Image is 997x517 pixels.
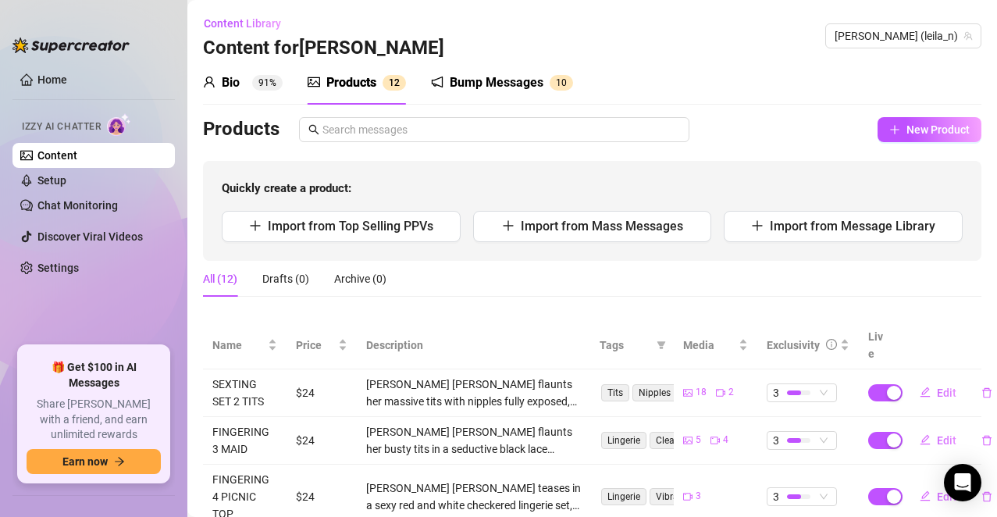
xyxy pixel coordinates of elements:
span: Lingerie [601,432,646,449]
h3: Content for [PERSON_NAME] [203,36,444,61]
td: $24 [287,369,357,417]
button: Edit [907,380,969,405]
div: All (12) [203,270,237,287]
span: Edit [937,434,956,447]
span: 3 [773,488,779,505]
a: Home [37,73,67,86]
span: Tags [600,337,650,354]
span: notification [431,76,443,88]
div: Open Intercom Messenger [944,464,981,501]
span: Tits [601,384,629,401]
div: Bio [222,73,240,92]
div: Drafts (0) [262,270,309,287]
a: Discover Viral Videos [37,230,143,243]
div: Products [326,73,376,92]
td: FINGERING 3 MAID [203,417,287,465]
span: 18 [696,385,707,400]
sup: 12 [383,75,406,91]
span: plus [249,219,262,232]
span: delete [981,387,992,398]
img: logo-BBDzfeDw.svg [12,37,130,53]
span: 3 [773,432,779,449]
button: Edit [907,428,969,453]
span: Price [296,337,335,354]
span: 3 [773,384,779,401]
span: plus [502,219,515,232]
span: 5 [696,433,701,447]
span: delete [981,435,992,446]
span: filter [653,333,669,357]
span: Nipples [632,384,677,401]
span: 0 [561,77,567,88]
th: Description [357,322,590,369]
span: Izzy AI Chatter [22,119,101,134]
span: 2 [394,77,400,88]
span: edit [920,490,931,501]
span: Media [683,337,735,354]
span: Import from Mass Messages [521,219,683,234]
button: Content Library [203,11,294,36]
div: Archive (0) [334,270,386,287]
sup: 10 [550,75,573,91]
span: Vibrator [650,488,696,505]
div: [PERSON_NAME] [PERSON_NAME] teases in a sexy red and white checkered lingerie set, showing off he... [366,480,581,514]
span: filter [657,341,666,350]
span: Edit [937,387,956,399]
span: arrow-right [114,456,125,467]
span: 4 [723,433,728,447]
span: 1 [556,77,561,88]
th: Name [203,322,287,369]
span: delete [981,491,992,502]
a: Settings [37,262,79,274]
button: Earn nowarrow-right [27,449,161,474]
span: 1 [389,77,394,88]
span: info-circle [826,339,837,350]
button: Import from Top Selling PPVs [222,211,461,242]
th: Live [859,322,898,369]
span: plus [889,124,900,135]
span: edit [920,387,931,398]
div: [PERSON_NAME] [PERSON_NAME] flaunts her massive tits with nipples fully exposed, wearing a tight ... [366,376,581,410]
h3: Products [203,117,280,142]
span: user [203,76,215,88]
span: Earn now [62,455,108,468]
strong: Quickly create a product: [222,181,351,195]
span: 3 [696,489,701,504]
td: SEXTING SET 2 TITS [203,369,287,417]
span: Share [PERSON_NAME] with a friend, and earn unlimited rewards [27,397,161,443]
span: video-camera [710,436,720,445]
span: picture [683,388,693,398]
span: Cleavage [650,432,701,449]
span: edit [920,434,931,445]
span: Name [212,337,265,354]
button: Import from Mass Messages [473,211,712,242]
span: Import from Message Library [770,219,935,234]
span: search [308,124,319,135]
span: Import from Top Selling PPVs [268,219,433,234]
span: Content Library [204,17,281,30]
a: Setup [37,174,66,187]
span: video-camera [683,492,693,501]
th: Tags [590,322,674,369]
img: AI Chatter [107,113,131,136]
div: Bump Messages [450,73,543,92]
td: $24 [287,417,357,465]
span: Lingerie [601,488,646,505]
span: New Product [906,123,970,136]
button: New Product [878,117,981,142]
span: Leila (leila_n) [835,24,972,48]
button: Edit [907,484,969,509]
a: Chat Monitoring [37,199,118,212]
sup: 91% [252,75,283,91]
button: Import from Message Library [724,211,963,242]
th: Media [674,322,757,369]
span: video-camera [716,388,725,398]
input: Search messages [322,121,680,138]
span: plus [751,219,764,232]
span: team [963,31,973,41]
a: Content [37,149,77,162]
div: [PERSON_NAME] [PERSON_NAME] flaunts her busty tits in a seductive black lace lingerie set, teasin... [366,423,581,458]
span: Edit [937,490,956,503]
span: picture [683,436,693,445]
span: picture [308,76,320,88]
